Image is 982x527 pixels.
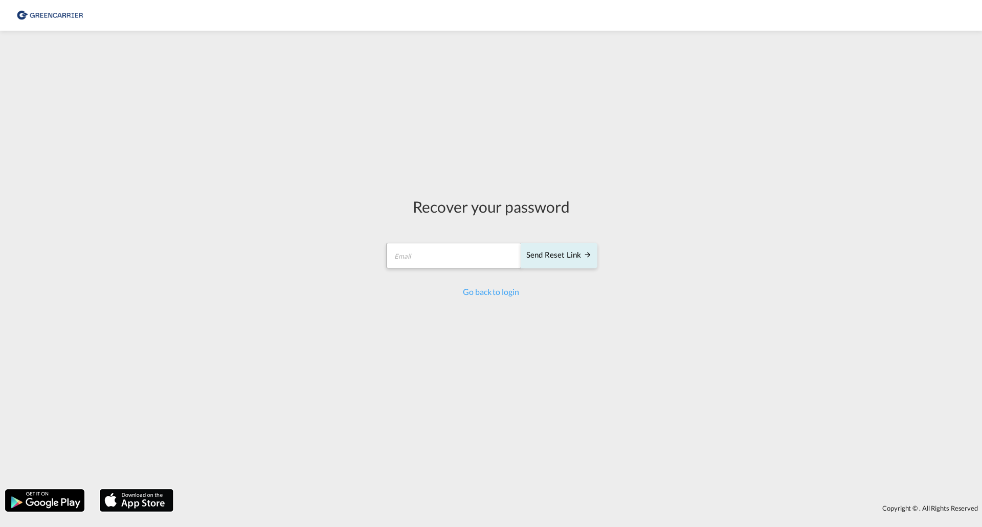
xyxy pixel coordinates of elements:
button: SEND RESET LINK [521,243,597,268]
div: Recover your password [385,196,597,217]
a: Go back to login [463,287,519,296]
input: Email [386,243,522,268]
img: apple.png [99,488,174,513]
md-icon: icon-arrow-right [584,250,592,259]
img: 8cf206808afe11efa76fcd1e3d746489.png [15,4,84,27]
div: Send reset link [526,249,592,261]
img: google.png [4,488,85,513]
div: Copyright © . All Rights Reserved [178,499,982,517]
